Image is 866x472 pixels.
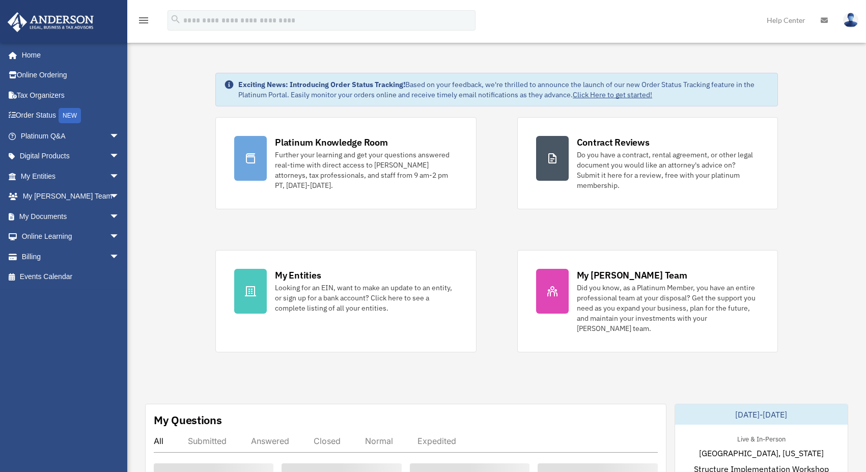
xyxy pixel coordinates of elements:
[7,186,135,207] a: My [PERSON_NAME] Teamarrow_drop_down
[275,150,457,190] div: Further your learning and get your questions answered real-time with direct access to [PERSON_NAM...
[7,206,135,227] a: My Documentsarrow_drop_down
[275,136,388,149] div: Platinum Knowledge Room
[577,269,687,282] div: My [PERSON_NAME] Team
[215,250,476,352] a: My Entities Looking for an EIN, want to make an update to an entity, or sign up for a bank accoun...
[7,45,130,65] a: Home
[188,436,227,446] div: Submitted
[7,105,135,126] a: Order StatusNEW
[238,79,769,100] div: Based on your feedback, we're thrilled to announce the launch of our new Order Status Tracking fe...
[215,117,476,209] a: Platinum Knowledge Room Further your learning and get your questions answered real-time with dire...
[275,269,321,282] div: My Entities
[251,436,289,446] div: Answered
[577,283,759,334] div: Did you know, as a Platinum Member, you have an entire professional team at your disposal? Get th...
[137,18,150,26] a: menu
[7,126,135,146] a: Platinum Q&Aarrow_drop_down
[573,90,652,99] a: Click Here to get started!
[577,136,650,149] div: Contract Reviews
[275,283,457,313] div: Looking for an EIN, want to make an update to an entity, or sign up for a bank account? Click her...
[7,227,135,247] a: Online Learningarrow_drop_down
[7,146,135,166] a: Digital Productsarrow_drop_down
[154,436,163,446] div: All
[109,246,130,267] span: arrow_drop_down
[699,447,824,459] span: [GEOGRAPHIC_DATA], [US_STATE]
[577,150,759,190] div: Do you have a contract, rental agreement, or other legal document you would like an attorney's ad...
[7,246,135,267] a: Billingarrow_drop_down
[170,14,181,25] i: search
[314,436,341,446] div: Closed
[7,267,135,287] a: Events Calendar
[517,250,778,352] a: My [PERSON_NAME] Team Did you know, as a Platinum Member, you have an entire professional team at...
[154,412,222,428] div: My Questions
[675,404,848,425] div: [DATE]-[DATE]
[417,436,456,446] div: Expedited
[109,166,130,187] span: arrow_drop_down
[729,433,794,443] div: Live & In-Person
[7,166,135,186] a: My Entitiesarrow_drop_down
[109,146,130,167] span: arrow_drop_down
[109,227,130,247] span: arrow_drop_down
[137,14,150,26] i: menu
[59,108,81,123] div: NEW
[5,12,97,32] img: Anderson Advisors Platinum Portal
[365,436,393,446] div: Normal
[517,117,778,209] a: Contract Reviews Do you have a contract, rental agreement, or other legal document you would like...
[7,85,135,105] a: Tax Organizers
[7,65,135,86] a: Online Ordering
[109,126,130,147] span: arrow_drop_down
[843,13,858,27] img: User Pic
[238,80,405,89] strong: Exciting News: Introducing Order Status Tracking!
[109,206,130,227] span: arrow_drop_down
[109,186,130,207] span: arrow_drop_down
